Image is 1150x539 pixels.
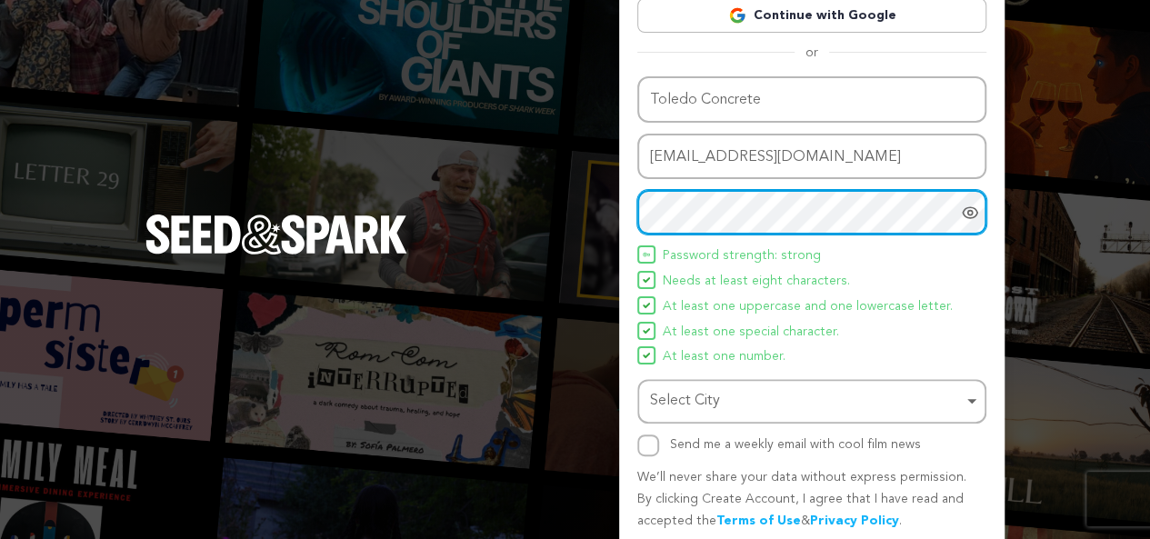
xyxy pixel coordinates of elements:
[643,327,650,334] img: Seed&Spark Icon
[663,322,839,344] span: At least one special character.
[795,44,829,62] span: or
[145,215,407,255] img: Seed&Spark Logo
[650,388,963,414] div: Select City
[643,251,650,258] img: Seed&Spark Icon
[663,271,850,293] span: Needs at least eight characters.
[643,352,650,359] img: Seed&Spark Icon
[643,302,650,309] img: Seed&Spark Icon
[637,134,986,180] input: Email address
[810,514,899,527] a: Privacy Policy
[961,204,979,222] a: Show password as plain text. Warning: this will display your password on the screen.
[643,276,650,284] img: Seed&Spark Icon
[716,514,801,527] a: Terms of Use
[663,245,821,267] span: Password strength: strong
[637,76,986,123] input: Name
[663,296,953,318] span: At least one uppercase and one lowercase letter.
[670,438,921,451] label: Send me a weekly email with cool film news
[663,346,785,368] span: At least one number.
[145,215,407,291] a: Seed&Spark Homepage
[637,467,986,532] p: We’ll never share your data without express permission. By clicking Create Account, I agree that ...
[728,6,746,25] img: Google logo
